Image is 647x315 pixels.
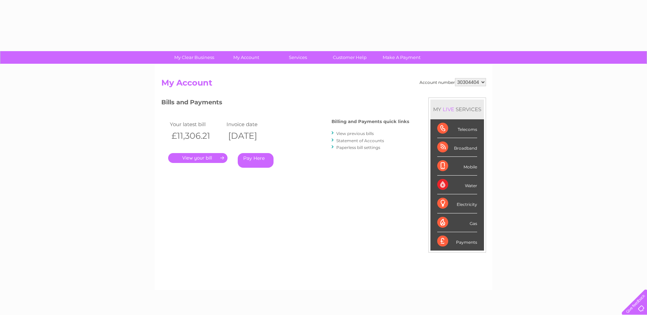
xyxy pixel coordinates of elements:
[437,119,477,138] div: Telecoms
[373,51,430,64] a: Make A Payment
[166,51,222,64] a: My Clear Business
[238,153,274,168] a: Pay Here
[336,131,374,136] a: View previous bills
[322,51,378,64] a: Customer Help
[437,194,477,213] div: Electricity
[225,129,281,143] th: [DATE]
[161,78,486,91] h2: My Account
[332,119,409,124] h4: Billing and Payments quick links
[441,106,456,112] div: LIVE
[225,120,281,129] td: Invoice date
[437,176,477,194] div: Water
[420,78,486,86] div: Account number
[430,100,484,119] div: MY SERVICES
[270,51,326,64] a: Services
[437,157,477,176] div: Mobile
[218,51,274,64] a: My Account
[168,120,225,129] td: Your latest bill
[161,97,409,109] h3: Bills and Payments
[168,153,227,163] a: .
[437,138,477,157] div: Broadband
[336,145,380,150] a: Paperless bill settings
[437,232,477,251] div: Payments
[336,138,384,143] a: Statement of Accounts
[168,129,225,143] th: £11,306.21
[437,213,477,232] div: Gas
